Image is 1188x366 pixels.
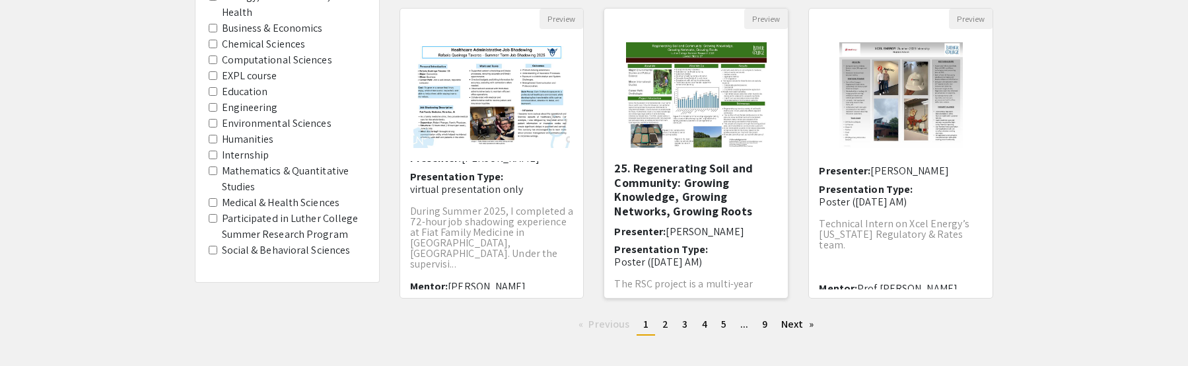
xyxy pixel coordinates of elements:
p: During Summer 2025, I completed a 72-hour job shadowing experience at Fiat Family Medicine in [GE... [410,206,574,270]
label: EXPL course [222,68,277,84]
div: Open Presentation <p>33. Xcel Energy – Internship Experience</p> [808,8,993,299]
span: Presentation Type: [819,182,913,196]
h5: 25. Regenerating Soil and Community: Growing Knowledge, Growing Networks, Growing Roots [614,161,778,218]
span: ... [740,317,748,331]
span: [PERSON_NAME] [870,164,948,178]
span: 5 [721,317,726,331]
label: Participated in Luther College Summer Research Program [222,211,366,242]
label: Engineering [222,100,278,116]
p: Poster ([DATE] AM) [819,196,983,208]
span: 1 [643,317,648,331]
label: Business & Economics [222,20,323,36]
h6: Presenter: [614,225,778,238]
label: Mathematics & Quantitative Studies [222,163,366,195]
span: Mentor: [410,279,448,293]
p: virtual presentation only [410,183,574,196]
span: Previous [588,317,629,331]
span: Presentation Type: [410,170,504,184]
span: [PERSON_NAME] [666,225,744,238]
h6: Presenter: [819,165,983,177]
ul: Pagination [400,314,994,336]
label: Social & Behavioral Sciences [222,242,351,258]
label: Education [222,84,268,100]
label: Computational Sciences [222,52,332,68]
label: Internship [222,147,269,163]
img: <p><strong>Healthcare Administrative Job Shadowing</strong></p> [400,30,584,161]
div: Open Presentation <p>25. Regenerating Soil and Community: Growing Knowledge, Growing Networks, Gr... [604,8,788,299]
a: Next page [775,314,820,334]
img: <p>33. Xcel Energy – Internship Experience</p> [826,29,976,161]
p: Technical Intern on Xcel Energy’s [US_STATE] Regulatory & Rates team. [819,219,983,250]
img: <p>25. Regenerating Soil and Community: Growing Knowledge, Growing Networks, Growing Roots</p> [613,29,780,161]
span: 9 [762,317,767,331]
span: [PERSON_NAME] [448,279,526,293]
span: Mentor: [819,281,857,295]
p: Poster ([DATE] AM) [614,256,778,268]
button: Preview [744,9,788,29]
span: Presentation Type: [614,242,708,256]
button: Preview [949,9,993,29]
label: Chemical Sciences [222,36,306,52]
label: Humanities [222,131,274,147]
iframe: Chat [10,307,56,356]
label: Medical & Health Sciences [222,195,340,211]
p: The RSC project is a multi-year initiative led by four faculty members from the Environmental Stu... [614,279,778,321]
label: Environmental Sciences [222,116,332,131]
span: Prof [PERSON_NAME] [857,281,958,295]
span: 2 [662,317,668,331]
h6: Presenter: [410,152,574,165]
button: Preview [540,9,583,29]
span: 3 [682,317,687,331]
div: Open Presentation <p><strong>Healthcare Administrative Job Shadowing</strong></p> [400,8,584,299]
span: 4 [702,317,707,331]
